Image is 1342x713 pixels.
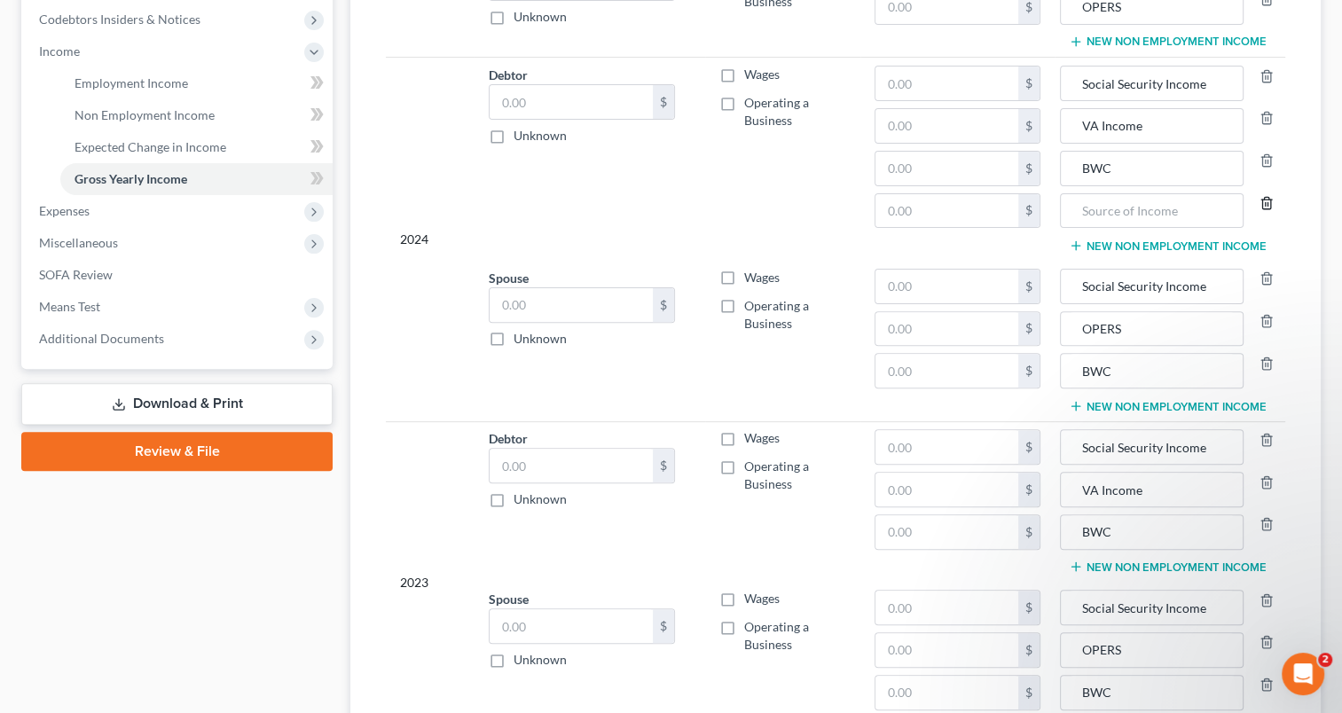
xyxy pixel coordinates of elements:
[514,651,567,669] label: Unknown
[489,269,529,287] label: Spouse
[27,577,42,592] button: Emoji picker
[1018,152,1040,185] div: $
[514,490,567,508] label: Unknown
[60,67,333,99] a: Employment Income
[39,12,200,27] span: Codebtors Insiders & Notices
[14,99,291,190] div: Hi [PERSON_NAME]! Our Development Team is still working on this at the moment. We will update you...
[28,474,277,527] div: Were there any other forms you were waiting on? The rest should already be dynamic in the app.
[490,288,653,322] input: 0.00
[875,354,1018,388] input: 0.00
[489,590,529,608] label: Spouse
[75,139,226,154] span: Expected Change in Income
[1018,270,1040,303] div: $
[75,107,215,122] span: Non Employment Income
[86,22,122,40] p: Active
[56,577,70,592] button: Gif picker
[1318,653,1332,667] span: 2
[14,205,341,229] div: [DATE]
[1070,109,1234,143] input: Source of Income
[60,163,333,195] a: Gross Yearly Income
[1070,312,1234,346] input: Source of Income
[1070,473,1234,506] input: Source of Income
[514,8,567,26] label: Unknown
[1070,152,1234,185] input: Source of Income
[1070,515,1234,549] input: Source of Income
[875,312,1018,346] input: 0.00
[744,95,809,128] span: Operating a Business
[75,75,188,90] span: Employment Income
[490,609,653,643] input: 0.00
[1070,633,1234,667] input: Source of Income
[875,67,1018,100] input: 0.00
[94,47,341,86] div: Any update on the dynamic forms?
[84,577,98,592] button: Upload attachment
[400,66,460,413] div: 2024
[1018,473,1040,506] div: $
[653,449,674,482] div: $
[14,99,341,204] div: James says…
[875,473,1018,506] input: 0.00
[75,171,187,186] span: Gross Yearly Income
[744,270,780,285] span: Wages
[39,331,164,346] span: Additional Documents
[1018,676,1040,709] div: $
[14,386,341,569] div: Katie says…
[39,267,113,282] span: SOFA Review
[39,203,90,218] span: Expenses
[14,229,341,386] div: Courtney says…
[12,7,45,41] button: go back
[744,619,809,652] span: Operating a Business
[875,194,1018,228] input: 0.00
[875,591,1018,624] input: 0.00
[1018,515,1040,549] div: $
[28,396,277,466] div: We're in the final stages of testing 107 and 106AB. I would anticipate [DATE] or [DATE] for those...
[1018,354,1040,388] div: $
[39,43,80,59] span: Income
[514,127,567,145] label: Unknown
[21,432,333,471] a: Review & File
[514,330,567,348] label: Unknown
[875,109,1018,143] input: 0.00
[1070,354,1234,388] input: Source of Income
[304,570,333,599] button: Send a message…
[108,58,326,75] div: Any update on the dynamic forms?
[28,110,277,179] div: Hi [PERSON_NAME]! Our Development Team is still working on this at the moment. We will update you...
[1282,653,1324,695] iframe: Intercom live chat
[490,85,653,119] input: 0.00
[1018,591,1040,624] div: $
[875,515,1018,549] input: 0.00
[1070,430,1234,464] input: Source of Income
[39,299,100,314] span: Means Test
[1018,67,1040,100] div: $
[653,85,674,119] div: $
[86,9,201,22] h1: [PERSON_NAME]
[1070,67,1234,100] input: Source of Income
[1018,109,1040,143] div: $
[1069,560,1267,574] button: New Non Employment Income
[1069,239,1267,253] button: New Non Employment Income
[875,430,1018,464] input: 0.00
[1070,676,1234,709] input: Source of Income
[744,458,809,491] span: Operating a Business
[21,383,333,425] a: Download & Print
[875,152,1018,185] input: 0.00
[744,430,780,445] span: Wages
[14,47,341,100] div: Courtney says…
[39,235,118,250] span: Miscellaneous
[60,99,333,131] a: Non Employment Income
[1018,430,1040,464] div: $
[744,298,809,331] span: Operating a Business
[489,429,528,448] label: Debtor
[15,540,340,570] textarea: Message…
[653,288,674,322] div: $
[1069,35,1267,49] button: New Non Employment Income
[1070,270,1234,303] input: Source of Income
[875,270,1018,303] input: 0.00
[60,131,333,163] a: Expected Change in Income
[1018,633,1040,667] div: $
[1070,591,1234,624] input: Source of Income
[489,66,528,84] label: Debtor
[875,676,1018,709] input: 0.00
[64,229,341,372] div: Any update on the dynamic forms? I have details disclosed on a business interest and it is frustr...
[310,7,343,41] button: Home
